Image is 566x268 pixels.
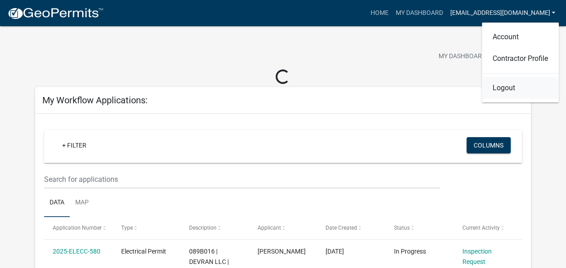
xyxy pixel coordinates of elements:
[258,225,281,231] span: Applicant
[394,225,410,231] span: Status
[482,77,559,99] a: Logout
[44,189,70,217] a: Data
[249,217,317,239] datatable-header-cell: Applicant
[482,26,559,48] a: Account
[367,5,392,22] a: Home
[53,225,102,231] span: Application Number
[42,95,148,106] h5: My Workflow Applications:
[44,217,113,239] datatable-header-cell: Application Number
[53,248,100,255] a: 2025-ELECC-580
[258,248,306,255] span: Gregory Powell
[394,248,426,255] span: In Progress
[112,217,181,239] datatable-header-cell: Type
[44,170,440,189] input: Search for applications
[482,23,559,102] div: [EMAIL_ADDRESS][DOMAIN_NAME]
[466,137,511,153] button: Columns
[70,189,94,217] a: Map
[462,225,499,231] span: Current Activity
[121,225,133,231] span: Type
[392,5,446,22] a: My Dashboard
[189,225,217,231] span: Description
[181,217,249,239] datatable-header-cell: Description
[55,137,94,153] a: + Filter
[326,225,357,231] span: Date Created
[317,217,385,239] datatable-header-cell: Date Created
[431,48,536,65] button: My Dashboard Settingssettings
[453,217,522,239] datatable-header-cell: Current Activity
[439,51,516,62] span: My Dashboard Settings
[121,248,166,255] span: Electrical Permit
[385,217,454,239] datatable-header-cell: Status
[462,248,491,265] a: Inspection Request
[482,48,559,69] a: Contractor Profile
[446,5,559,22] a: [EMAIL_ADDRESS][DOMAIN_NAME]
[326,248,344,255] span: 10/08/2025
